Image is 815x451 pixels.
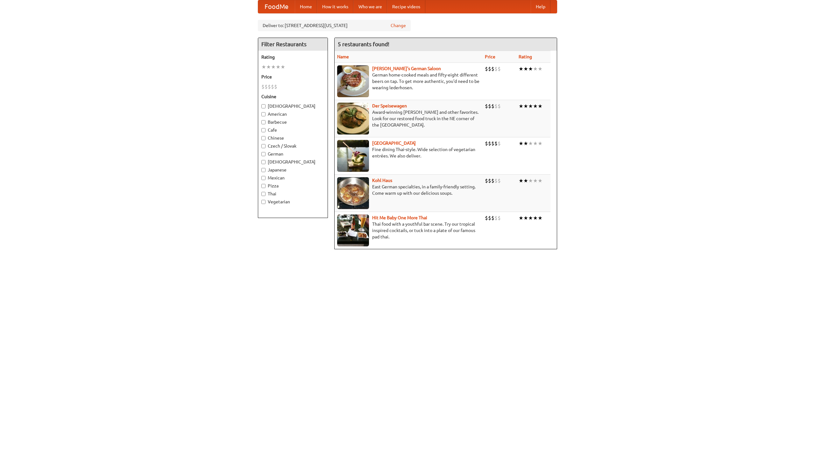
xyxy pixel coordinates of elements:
[488,65,491,72] li: $
[261,83,265,90] li: $
[337,54,349,59] a: Name
[261,112,266,116] input: American
[491,177,494,184] li: $
[391,22,406,29] a: Change
[528,177,533,184] li: ★
[338,41,389,47] ng-pluralize: 5 restaurants found!
[519,140,523,147] li: ★
[523,177,528,184] li: ★
[261,135,324,141] label: Chinese
[337,109,480,128] p: Award-winning [PERSON_NAME] and other favorites. Look for our restored food truck in the NE corne...
[491,215,494,222] li: $
[494,140,498,147] li: $
[523,215,528,222] li: ★
[533,215,538,222] li: ★
[261,160,266,164] input: [DEMOGRAPHIC_DATA]
[498,65,501,72] li: $
[372,215,427,220] a: Hit Me Baby One More Thai
[491,103,494,110] li: $
[372,141,416,146] a: [GEOGRAPHIC_DATA]
[528,215,533,222] li: ★
[337,177,369,209] img: kohlhaus.jpg
[533,177,538,184] li: ★
[261,54,324,60] h5: Rating
[488,140,491,147] li: $
[261,192,266,196] input: Thai
[261,191,324,197] label: Thai
[261,184,266,188] input: Pizza
[280,63,285,70] li: ★
[261,119,324,125] label: Barbecue
[258,20,411,31] div: Deliver to: [STREET_ADDRESS][US_STATE]
[531,0,550,13] a: Help
[261,63,266,70] li: ★
[261,200,266,204] input: Vegetarian
[261,176,266,180] input: Mexican
[519,215,523,222] li: ★
[261,199,324,205] label: Vegetarian
[337,146,480,159] p: Fine dining Thai-style. Wide selection of vegetarian entrées. We also deliver.
[494,215,498,222] li: $
[337,184,480,196] p: East German specialties, in a family-friendly setting. Come warm up with our delicious soups.
[485,103,488,110] li: $
[485,177,488,184] li: $
[372,66,441,71] a: [PERSON_NAME]'s German Saloon
[261,152,266,156] input: German
[372,103,407,108] a: Der Speisewagen
[261,168,266,172] input: Japanese
[523,140,528,147] li: ★
[265,83,268,90] li: $
[485,54,495,59] a: Price
[538,103,542,110] li: ★
[533,140,538,147] li: ★
[261,103,324,109] label: [DEMOGRAPHIC_DATA]
[258,38,328,51] h4: Filter Restaurants
[337,65,369,97] img: esthers.jpg
[337,215,369,246] img: babythai.jpg
[266,63,271,70] li: ★
[494,103,498,110] li: $
[337,221,480,240] p: Thai food with a youthful bar scene. Try our tropical inspired cocktails, or tuck into a plate of...
[498,140,501,147] li: $
[372,178,392,183] a: Kohl Haus
[523,103,528,110] li: ★
[533,65,538,72] li: ★
[261,93,324,100] h5: Cuisine
[317,0,353,13] a: How it works
[337,103,369,135] img: speisewagen.jpg
[538,140,542,147] li: ★
[488,103,491,110] li: $
[261,144,266,148] input: Czech / Slovak
[261,167,324,173] label: Japanese
[271,63,276,70] li: ★
[261,127,324,133] label: Cafe
[485,215,488,222] li: $
[519,54,532,59] a: Rating
[337,140,369,172] img: satay.jpg
[261,175,324,181] label: Mexican
[261,159,324,165] label: [DEMOGRAPHIC_DATA]
[498,103,501,110] li: $
[491,140,494,147] li: $
[533,103,538,110] li: ★
[485,140,488,147] li: $
[538,65,542,72] li: ★
[494,177,498,184] li: $
[498,177,501,184] li: $
[488,177,491,184] li: $
[538,215,542,222] li: ★
[519,177,523,184] li: ★
[261,104,266,108] input: [DEMOGRAPHIC_DATA]
[258,0,295,13] a: FoodMe
[261,136,266,140] input: Chinese
[519,65,523,72] li: ★
[295,0,317,13] a: Home
[276,63,280,70] li: ★
[261,183,324,189] label: Pizza
[498,215,501,222] li: $
[528,140,533,147] li: ★
[274,83,277,90] li: $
